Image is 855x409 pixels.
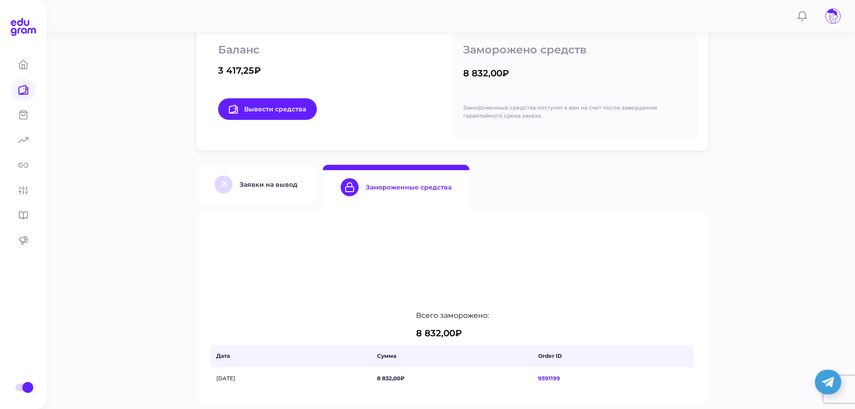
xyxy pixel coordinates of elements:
[538,374,694,383] span: 9591199
[216,374,372,383] span: [DATE]
[229,105,306,114] span: Вывести средства
[463,104,687,120] p: Замороженные средства поступят к вам на счет после завершения гарантийного срока заказа.
[323,165,469,204] button: Замороженные средства
[463,43,687,57] p: Заморожено средств
[240,180,298,189] div: Заявки на вывод
[463,67,509,79] div: 8 832,00₽
[197,165,316,204] button: Заявки на вывод
[416,311,489,320] p: Всего заморожено:
[218,98,317,120] a: Вывести средства
[218,43,442,57] p: Баланс
[211,345,694,390] div: Withdraw Requests
[377,374,533,383] span: 8 832,00₽
[366,183,452,191] div: Замороженные средства
[218,64,261,77] div: 3 417,25₽
[377,352,533,360] span: Сумма
[216,352,372,360] span: Дата
[416,327,489,339] div: 8 832,00₽
[538,352,694,360] span: Order ID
